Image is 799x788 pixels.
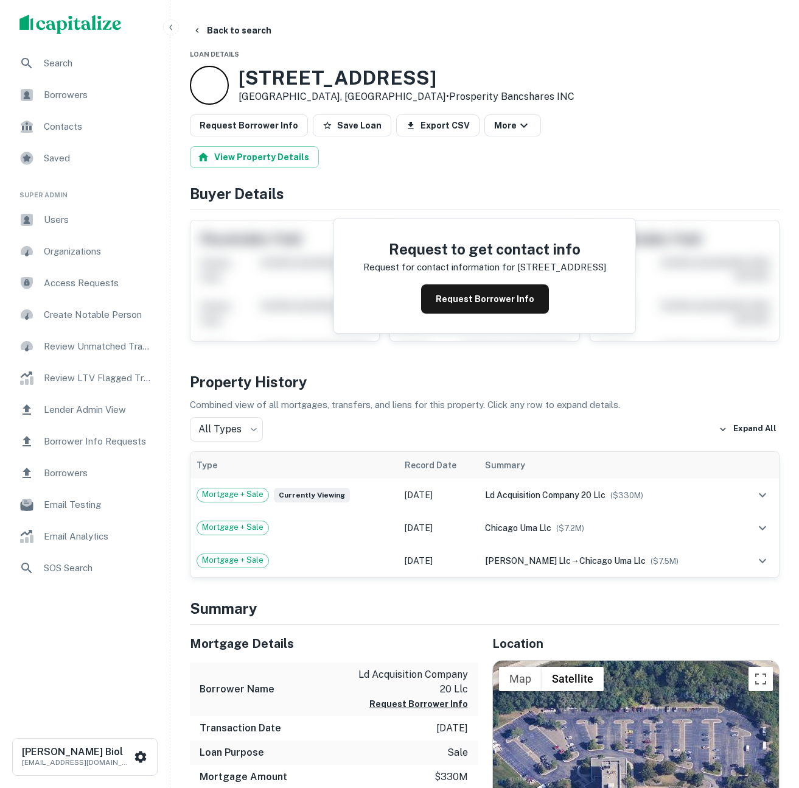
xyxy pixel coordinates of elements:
[10,332,160,361] a: Review Unmatched Transactions
[10,144,160,173] a: Saved
[396,114,480,136] button: Export CSV
[399,544,479,577] td: [DATE]
[10,112,160,141] a: Contacts
[200,682,274,697] h6: Borrower Name
[197,521,268,533] span: Mortgage + Sale
[200,745,264,760] h6: Loan Purpose
[19,15,122,34] img: capitalize-logo.png
[190,635,478,653] h5: Mortgage Details
[190,452,399,479] th: Type
[44,498,153,512] span: Email Testing
[10,364,160,393] a: Review LTV Flagged Transactions
[239,90,574,104] p: [GEOGRAPHIC_DATA], [GEOGRAPHIC_DATA] •
[485,523,551,533] span: chicago uma llc
[738,652,799,710] iframe: Chat Widget
[479,452,738,479] th: Summary
[517,260,606,275] p: [STREET_ADDRESS]
[200,721,281,736] h6: Transaction Date
[190,114,308,136] button: Request Borrower Info
[44,88,153,102] span: Borrowers
[22,747,131,757] h6: [PERSON_NAME] Biol
[447,745,468,760] p: sale
[190,597,780,619] h4: Summary
[399,512,479,544] td: [DATE]
[190,146,319,168] button: View Property Details
[752,485,773,505] button: expand row
[200,770,287,784] h6: Mortgage Amount
[44,308,153,322] span: Create Notable Person
[449,91,574,102] a: Prosperity Bancshares INC
[651,557,679,566] span: ($ 7.5M )
[436,721,468,736] p: [DATE]
[10,395,160,424] div: Lender Admin View
[499,667,542,691] button: Show street map
[358,667,468,697] p: ld acquisition company 20 llc
[492,635,780,653] h5: Location
[10,237,160,266] a: Organizations
[274,488,350,502] span: Currently viewing
[716,420,780,438] button: Expand All
[44,151,153,166] span: Saved
[10,205,160,234] a: Users
[239,66,574,90] h3: [STREET_ADDRESS]
[10,80,160,110] a: Borrowers
[363,260,515,275] p: Request for contact information for
[190,371,780,393] h4: Property History
[44,466,153,480] span: Borrowers
[10,490,160,519] a: Email Testing
[12,738,158,776] button: [PERSON_NAME] Biol[EMAIL_ADDRESS][DOMAIN_NAME]
[197,488,268,501] span: Mortgage + Sale
[363,238,606,260] h4: Request to get contact info
[579,556,646,566] span: chicago uma llc
[190,398,780,412] p: Combined view of all mortgages, transfers, and liens for this property. Click any row to expand d...
[44,561,153,575] span: SOS Search
[10,49,160,78] a: Search
[10,554,160,583] a: SOS Search
[10,427,160,456] div: Borrower Info Requests
[44,56,153,71] span: Search
[44,244,153,259] span: Organizations
[542,667,604,691] button: Show satellite imagery
[22,757,131,768] p: [EMAIL_ADDRESS][DOMAIN_NAME]
[187,19,276,41] button: Back to search
[44,434,153,449] span: Borrower Info Requests
[197,554,268,566] span: Mortgage + Sale
[485,554,731,568] div: →
[399,452,479,479] th: Record Date
[10,269,160,298] a: Access Requests
[484,114,541,136] button: More
[610,491,643,500] span: ($ 330M )
[10,300,160,329] a: Create Notable Person
[399,479,479,512] td: [DATE]
[485,490,605,500] span: ld acquisition company 20 llc
[369,697,468,711] button: Request Borrower Info
[10,459,160,488] a: Borrowers
[44,403,153,417] span: Lender Admin View
[434,770,468,784] p: $330m
[10,522,160,551] a: Email Analytics
[44,213,153,227] span: Users
[313,114,391,136] button: Save Loan
[190,183,780,205] h4: Buyer Details
[752,518,773,538] button: expand row
[44,276,153,290] span: Access Requests
[421,284,549,314] button: Request Borrower Info
[752,551,773,571] button: expand row
[556,524,584,533] span: ($ 7.2M )
[44,119,153,134] span: Contacts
